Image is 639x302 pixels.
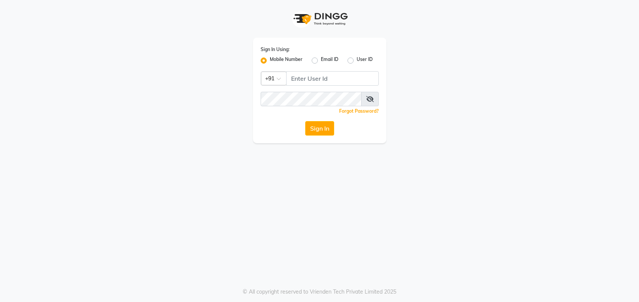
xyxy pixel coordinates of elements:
[289,8,350,30] img: logo1.svg
[261,46,290,53] label: Sign In Using:
[321,56,338,65] label: Email ID
[305,121,334,136] button: Sign In
[339,108,379,114] a: Forgot Password?
[286,71,379,86] input: Username
[261,92,362,106] input: Username
[357,56,373,65] label: User ID
[270,56,303,65] label: Mobile Number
